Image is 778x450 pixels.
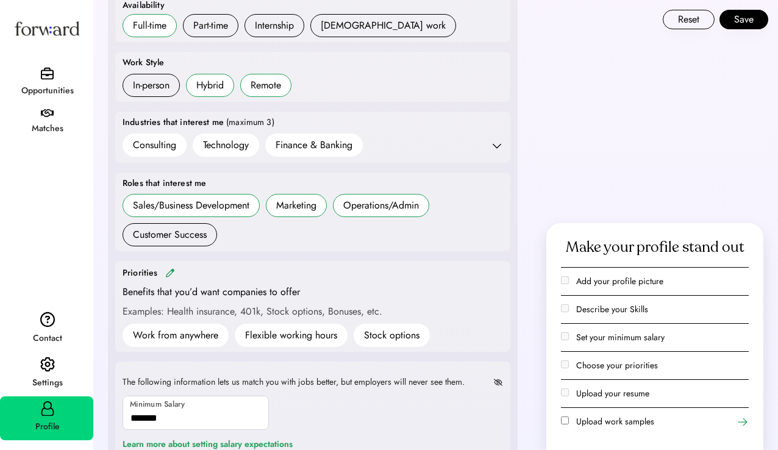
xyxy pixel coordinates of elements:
[1,331,93,346] div: Contact
[133,198,249,213] div: Sales/Business Development
[133,78,170,93] div: In-person
[576,331,665,343] label: Set your minimum salary
[576,387,649,399] label: Upload your resume
[663,10,715,29] button: Reset
[12,10,82,47] img: Forward logo
[276,198,316,213] div: Marketing
[226,116,274,129] div: (maximum 3)
[576,359,658,371] label: Choose your priorities
[40,312,55,327] img: contact.svg
[566,238,744,257] div: Make your profile stand out
[133,227,207,242] div: Customer Success
[196,78,224,93] div: Hybrid
[123,267,158,279] div: Priorities
[41,109,54,118] img: handshake.svg
[343,198,419,213] div: Operations/Admin
[1,420,93,434] div: Profile
[576,415,654,427] label: Upload work samples
[41,67,54,80] img: briefcase.svg
[133,328,218,343] div: Work from anywhere
[123,304,382,319] div: Examples: Health insurance, 401k, Stock options, Bonuses, etc.
[1,376,93,390] div: Settings
[719,10,768,29] button: Save
[1,84,93,98] div: Opportunities
[245,328,337,343] div: Flexible working hours
[276,138,352,152] div: Finance & Banking
[576,303,648,315] label: Describe your Skills
[251,78,281,93] div: Remote
[165,268,175,277] img: pencil.svg
[493,379,503,386] img: not-visible.svg
[576,275,663,287] label: Add your profile picture
[123,116,224,129] div: Industries that interest me
[123,285,300,299] div: Benefits that you’d want companies to offer
[203,138,249,152] div: Technology
[40,357,55,373] img: settings.svg
[123,57,165,69] div: Work Style
[1,121,93,136] div: Matches
[364,328,419,343] div: Stock options
[123,177,206,190] div: Roles that interest me
[133,138,176,152] div: Consulting
[123,376,465,388] div: The following information lets us match you with jobs better, but employers will never see them.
